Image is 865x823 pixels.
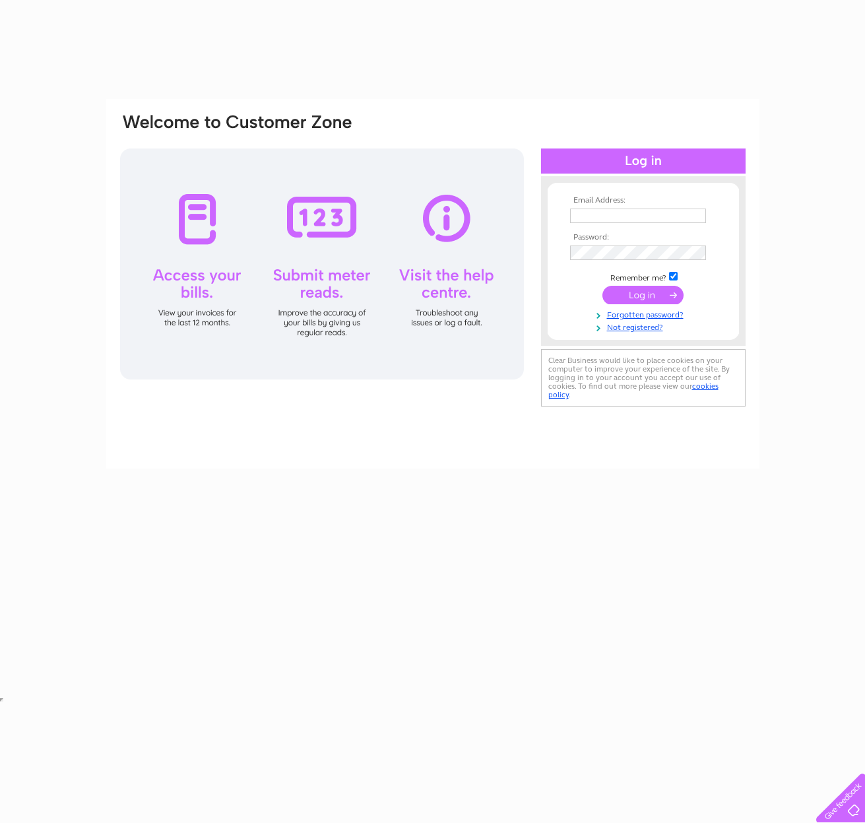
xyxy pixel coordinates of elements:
th: Password: [567,233,720,242]
td: Remember me? [567,270,720,283]
a: Not registered? [570,320,720,333]
th: Email Address: [567,196,720,205]
a: Forgotten password? [570,308,720,320]
a: cookies policy [548,381,719,399]
input: Submit [602,286,684,304]
div: Clear Business would like to place cookies on your computer to improve your experience of the sit... [541,349,746,407]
